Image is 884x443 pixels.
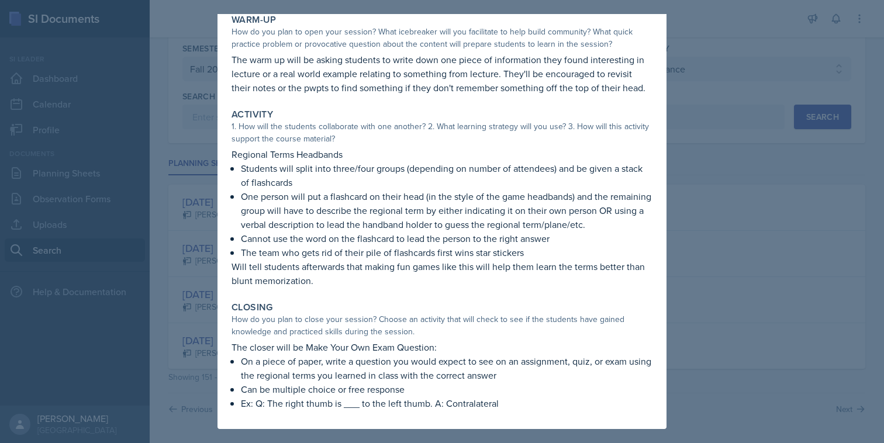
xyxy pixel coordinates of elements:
[241,382,652,396] p: Can be multiple choice or free response
[232,302,273,313] label: Closing
[241,161,652,189] p: Students will split into three/four groups (depending on number of attendees) and be given a stac...
[232,109,273,120] label: Activity
[232,14,277,26] label: Warm-Up
[232,313,652,338] div: How do you plan to close your session? Choose an activity that will check to see if the students ...
[232,340,652,354] p: The closer will be Make Your Own Exam Question:
[232,259,652,288] p: Will tell students afterwards that making fun games like this will help them learn the terms bett...
[232,147,652,161] p: Regional Terms Headbands
[241,231,652,245] p: Cannot use the word on the flashcard to lead the person to the right answer
[241,189,652,231] p: One person will put a flashcard on their head (in the style of the game headbands) and the remain...
[232,53,652,95] p: The warm up will be asking students to write down one piece of information they found interesting...
[232,120,652,145] div: 1. How will the students collaborate with one another? 2. What learning strategy will you use? 3....
[241,396,652,410] p: Ex: Q: The right thumb is ___ to the left thumb. A: Contralateral
[241,245,652,259] p: The team who gets rid of their pile of flashcards first wins star stickers
[241,354,652,382] p: On a piece of paper, write a question you would expect to see on an assignment, quiz, or exam usi...
[232,26,652,50] div: How do you plan to open your session? What icebreaker will you facilitate to help build community...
